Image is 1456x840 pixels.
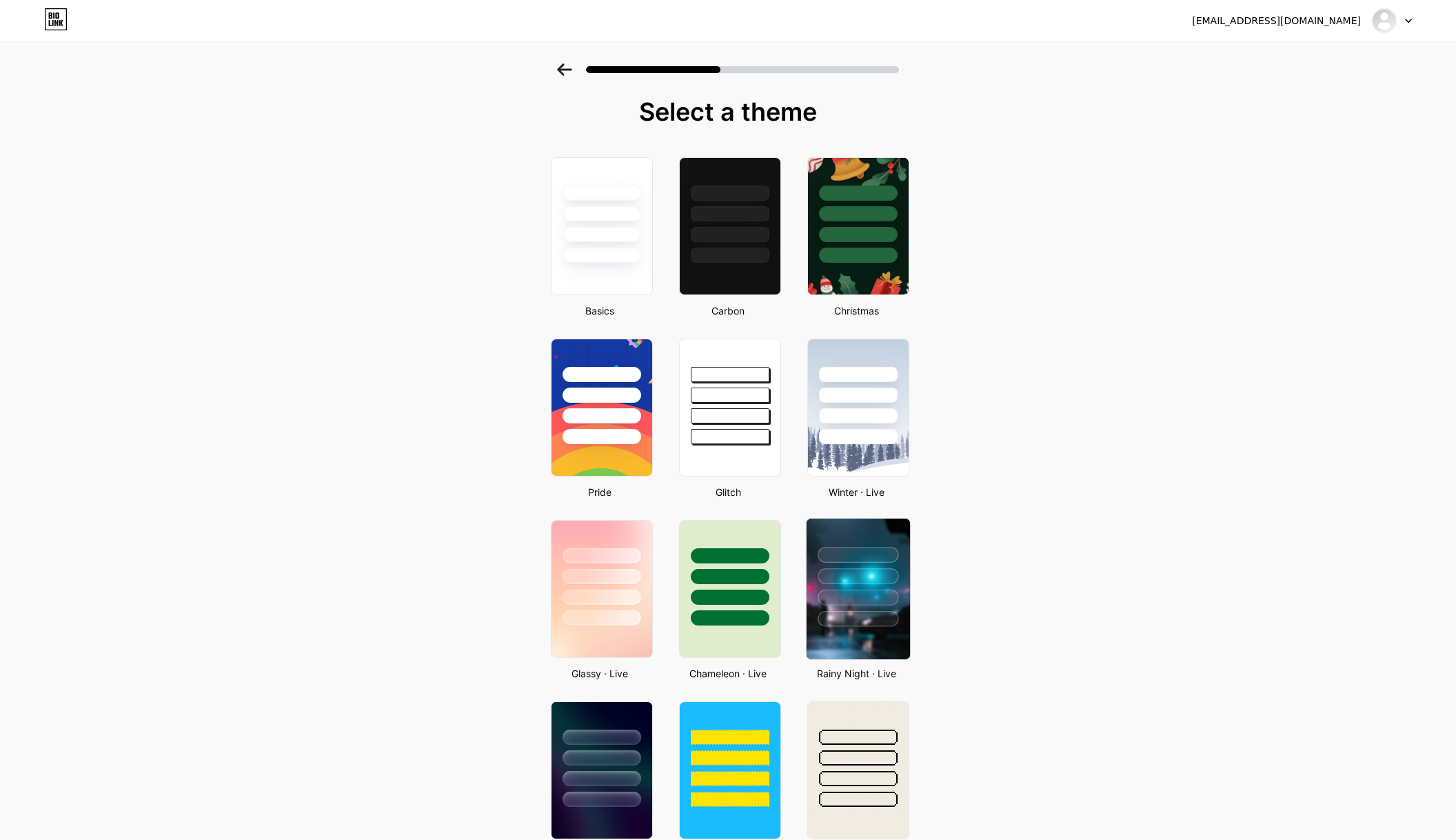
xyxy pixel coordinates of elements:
div: Winter · Live [803,485,909,499]
img: rainy_night.jpg [807,519,910,659]
div: [EMAIL_ADDRESS][DOMAIN_NAME] [1192,14,1361,28]
div: Christmas [803,303,909,318]
div: Glassy · Live [547,666,653,681]
div: Rainy Night · Live [803,666,909,681]
div: Basics [547,303,653,318]
div: Carbon [675,303,781,318]
div: Chameleon · Live [675,666,781,681]
div: Select a theme [545,98,911,126]
div: Pride [547,485,653,499]
img: Tuyên Bùi [1371,8,1397,34]
div: Glitch [675,485,781,499]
